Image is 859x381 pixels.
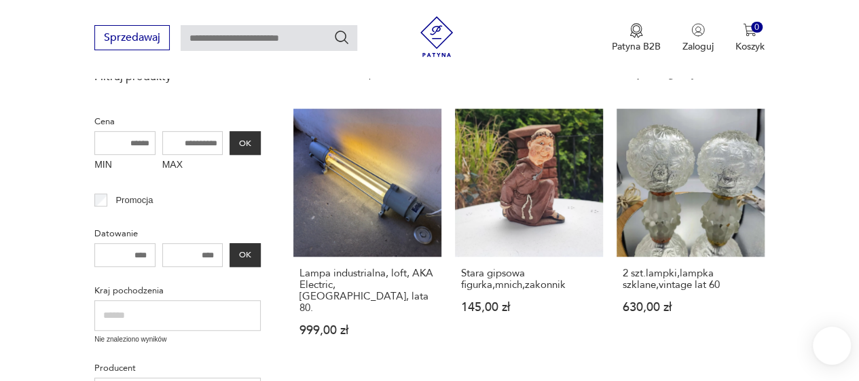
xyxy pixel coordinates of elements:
[94,155,156,177] label: MIN
[94,114,261,129] p: Cena
[299,325,435,336] p: 999,00 zł
[94,361,261,376] p: Producent
[115,193,153,208] p: Promocja
[333,29,350,46] button: Szukaj
[230,131,261,155] button: OK
[612,40,661,53] p: Patyna B2B
[751,22,763,33] div: 0
[682,40,714,53] p: Zaloguj
[623,302,759,313] p: 630,00 zł
[735,23,765,53] button: 0Koszyk
[461,268,597,291] h3: Stara gipsowa figurka,mnich,zakonnik
[612,23,661,53] button: Patyna B2B
[813,327,851,365] iframe: Smartsupp widget button
[94,34,170,43] a: Sprzedawaj
[162,155,223,177] label: MAX
[623,268,759,291] h3: 2 szt.lampki,lampka szklane,vintage lat 60
[94,334,261,345] p: Nie znaleziono wyników
[94,25,170,50] button: Sprzedawaj
[293,109,441,363] a: Lampa industrialna, loft, AKA Electric, Niemcy, lata 80.Lampa industrialna, loft, AKA Electric, [...
[612,23,661,53] a: Ikona medaluPatyna B2B
[461,302,597,313] p: 145,00 zł
[682,23,714,53] button: Zaloguj
[455,109,603,363] a: Stara gipsowa figurka,mnich,zakonnikStara gipsowa figurka,mnich,zakonnik145,00 zł
[416,16,457,57] img: Patyna - sklep z meblami i dekoracjami vintage
[94,283,261,298] p: Kraj pochodzenia
[629,23,643,38] img: Ikona medalu
[299,268,435,314] h3: Lampa industrialna, loft, AKA Electric, [GEOGRAPHIC_DATA], lata 80.
[617,109,765,363] a: 2 szt.lampki,lampka szklane,vintage lat 602 szt.lampki,lampka szklane,vintage lat 60630,00 zł
[691,23,705,37] img: Ikonka użytkownika
[230,243,261,267] button: OK
[743,23,756,37] img: Ikona koszyka
[94,226,261,241] p: Datowanie
[735,40,765,53] p: Koszyk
